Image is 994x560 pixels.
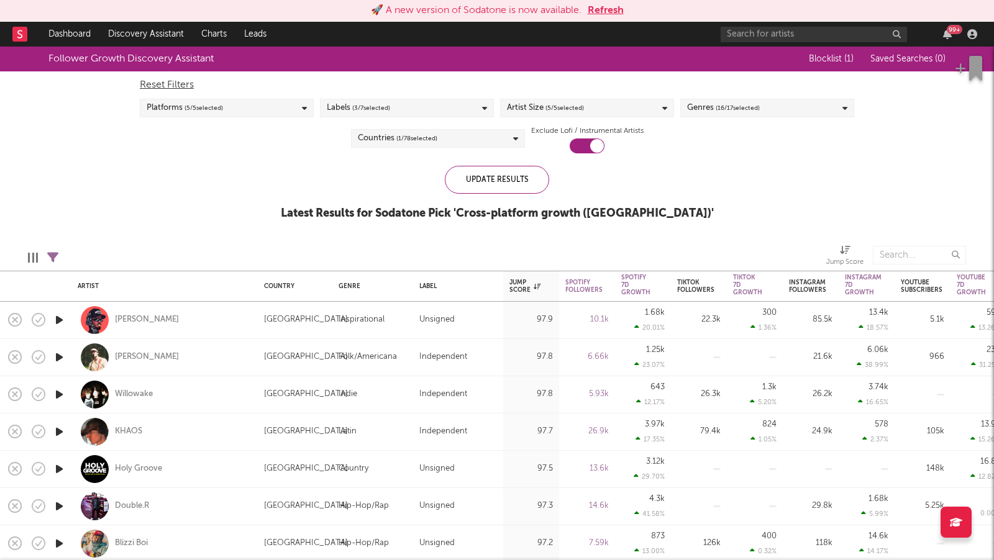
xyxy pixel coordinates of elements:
[646,346,665,354] div: 1.25k
[115,500,149,512] div: Double.R
[634,472,665,481] div: 29.70 %
[565,461,609,476] div: 13.6k
[826,255,864,270] div: Jump Score
[115,314,179,325] a: [PERSON_NAME]
[193,22,235,47] a: Charts
[339,312,385,327] div: Inspirational
[789,279,826,294] div: Instagram Followers
[327,101,390,115] div: Labels
[235,22,275,47] a: Leads
[677,536,721,551] div: 126k
[445,166,549,194] div: Update Results
[28,240,38,276] div: Edit Columns
[115,426,142,437] div: KHAOS
[565,387,609,402] div: 5.93k
[40,22,99,47] a: Dashboard
[264,387,348,402] div: [GEOGRAPHIC_DATA]
[901,499,944,513] div: 5.25k
[339,461,368,476] div: Country
[869,495,888,503] div: 1.68k
[358,131,437,146] div: Countries
[339,350,397,364] div: Folk/Americana
[48,52,214,66] div: Follower Growth Discovery Assistant
[651,532,665,540] div: 873
[419,282,491,290] div: Label
[264,499,348,513] div: [GEOGRAPHIC_DATA]
[419,387,467,402] div: Independent
[867,346,888,354] div: 6.06k
[47,240,58,276] div: Filters(11 filters active)
[509,279,540,294] div: Jump Score
[901,461,944,476] div: 148k
[531,124,644,138] label: Exclude Lofi / Instrumental Artists
[371,3,581,18] div: 🚀 A new version of Sodatone is now available.
[115,389,153,400] a: Willowake
[565,350,609,364] div: 6.66k
[509,350,553,364] div: 97.8
[509,387,553,402] div: 97.8
[185,101,223,115] span: ( 5 / 5 selected)
[419,461,455,476] div: Unsigned
[264,424,348,439] div: [GEOGRAPHIC_DATA]
[873,246,966,264] input: Search...
[859,323,888,332] div: 18.57 %
[621,274,650,296] div: Spotify 7D Growth
[509,312,553,327] div: 97.9
[650,383,665,391] div: 643
[634,361,665,369] div: 23.07 %
[750,398,777,406] div: 5.20 %
[115,538,148,549] div: Blizzi Boi
[339,499,389,513] div: Hip-Hop/Rap
[750,323,777,332] div: 1.36 %
[901,279,942,294] div: YouTube Subscribers
[870,55,946,63] span: Saved Searches
[750,435,777,443] div: 1.05 %
[875,420,888,428] div: 578
[809,55,854,63] span: Blocklist
[419,499,455,513] div: Unsigned
[264,282,320,290] div: Country
[352,101,390,115] span: ( 3 / 7 selected)
[789,387,832,402] div: 26.2k
[565,312,609,327] div: 10.1k
[115,351,179,363] a: [PERSON_NAME]
[645,309,665,317] div: 1.68k
[396,131,437,146] span: ( 1 / 78 selected)
[565,536,609,551] div: 7.59k
[826,240,864,276] div: Jump Score
[634,510,665,518] div: 41.58 %
[419,424,467,439] div: Independent
[716,101,760,115] span: ( 16 / 17 selected)
[943,29,952,39] button: 99+
[646,458,665,466] div: 3.12k
[147,101,223,115] div: Platforms
[762,383,777,391] div: 1.3k
[687,101,760,115] div: Genres
[339,536,389,551] div: Hip-Hop/Rap
[115,463,162,474] div: Holy Groove
[419,312,455,327] div: Unsigned
[140,78,854,93] div: Reset Filters
[857,361,888,369] div: 38.99 %
[588,3,624,18] button: Refresh
[419,350,467,364] div: Independent
[565,424,609,439] div: 26.9k
[789,536,832,551] div: 118k
[845,274,882,296] div: Instagram 7D Growth
[509,461,553,476] div: 97.5
[677,279,714,294] div: Tiktok Followers
[339,424,357,439] div: Latin
[545,101,584,115] span: ( 5 / 5 selected)
[281,206,714,221] div: Latest Results for Sodatone Pick ' Cross-platform growth ([GEOGRAPHIC_DATA]) '
[762,420,777,428] div: 824
[509,424,553,439] div: 97.7
[99,22,193,47] a: Discovery Assistant
[750,547,777,555] div: 0.32 %
[419,536,455,551] div: Unsigned
[264,461,348,476] div: [GEOGRAPHIC_DATA]
[862,435,888,443] div: 2.37 %
[901,350,944,364] div: 966
[565,499,609,513] div: 14.6k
